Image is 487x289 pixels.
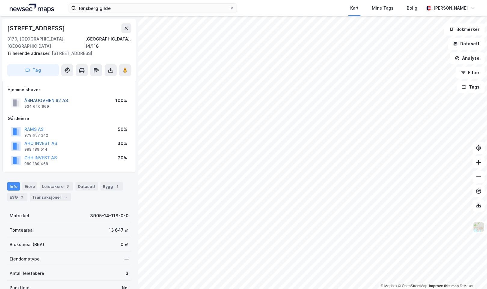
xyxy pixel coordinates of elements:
div: Hjemmelshaver [8,86,131,93]
div: Antall leietakere [10,270,44,277]
div: 100% [115,97,127,104]
button: Tags [457,81,485,93]
div: Bruksareal (BRA) [10,241,44,248]
div: 20% [118,154,127,161]
button: Bokmerker [444,23,485,35]
button: Analyse [450,52,485,64]
button: Datasett [448,38,485,50]
div: 3 [126,270,129,277]
div: 989 189 514 [24,147,47,152]
div: Eiendomstype [10,255,40,263]
div: Mine Tags [372,5,394,12]
span: Tilhørende adresser: [7,51,52,56]
div: Eiere [22,182,37,191]
div: Transaksjoner [30,193,71,201]
button: Filter [456,67,485,79]
img: Z [473,221,484,233]
div: Datasett [75,182,98,191]
button: Tag [7,64,59,76]
div: 3170, [GEOGRAPHIC_DATA], [GEOGRAPHIC_DATA] [7,35,85,50]
div: 2 [19,194,25,200]
a: OpenStreetMap [398,284,427,288]
div: 3 [65,183,71,189]
a: Mapbox [381,284,397,288]
div: Info [7,182,20,191]
div: [STREET_ADDRESS] [7,50,126,57]
div: Kontrollprogram for chat [457,260,487,289]
div: 0 ㎡ [121,241,129,248]
div: Matrikkel [10,212,29,219]
div: Tomteareal [10,227,34,234]
input: Søk på adresse, matrikkel, gårdeiere, leietakere eller personer [76,4,229,13]
div: 989 189 468 [24,161,48,166]
div: 1 [114,183,120,189]
div: 934 640 969 [24,104,49,109]
div: Kart [350,5,359,12]
div: 3905-14-118-0-0 [90,212,129,219]
div: Bygg [100,182,123,191]
div: 5 [63,194,69,200]
div: [STREET_ADDRESS] [7,23,66,33]
div: [GEOGRAPHIC_DATA], 14/118 [85,35,131,50]
div: 13 647 ㎡ [109,227,129,234]
iframe: Chat Widget [457,260,487,289]
div: 50% [118,126,127,133]
div: Gårdeiere [8,115,131,122]
div: 979 657 242 [24,133,48,138]
div: Leietakere [40,182,73,191]
img: logo.a4113a55bc3d86da70a041830d287a7e.svg [10,4,54,13]
a: Improve this map [429,284,459,288]
div: Bolig [407,5,417,12]
div: 30% [118,140,127,147]
div: [PERSON_NAME] [433,5,468,12]
div: — [124,255,129,263]
div: ESG [7,193,27,201]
